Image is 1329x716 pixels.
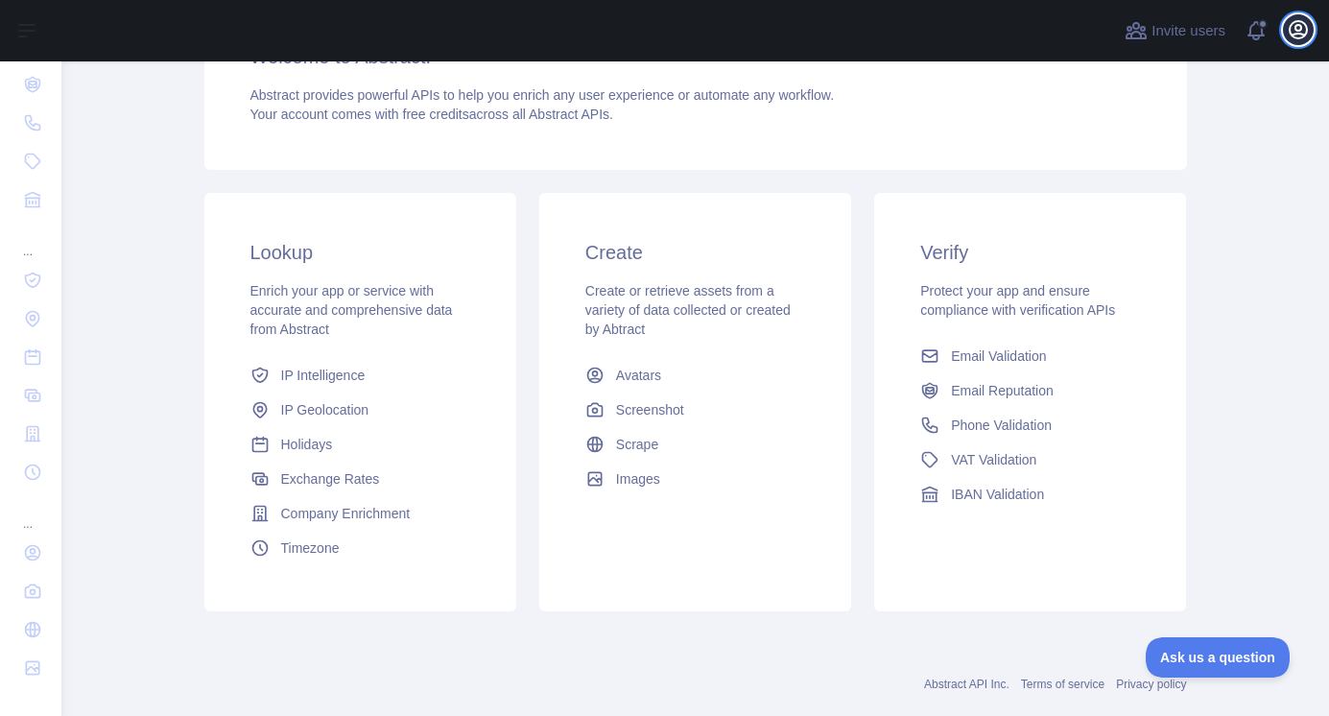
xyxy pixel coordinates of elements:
a: Screenshot [578,393,813,427]
a: Privacy policy [1116,678,1186,691]
span: Holidays [281,435,333,454]
a: Email Reputation [913,373,1148,408]
span: Email Validation [951,346,1046,366]
span: IBAN Validation [951,485,1044,504]
a: Email Validation [913,339,1148,373]
a: IBAN Validation [913,477,1148,512]
span: Exchange Rates [281,469,380,489]
span: VAT Validation [951,450,1036,469]
button: Invite users [1121,15,1229,46]
a: Company Enrichment [243,496,478,531]
a: VAT Validation [913,442,1148,477]
a: Holidays [243,427,478,462]
span: Timezone [281,538,340,558]
span: Phone Validation [951,416,1052,435]
span: Your account comes with across all Abstract APIs. [250,107,613,122]
span: Screenshot [616,400,684,419]
span: Scrape [616,435,658,454]
h3: Lookup [250,239,470,266]
h3: Verify [920,239,1140,266]
span: Invite users [1151,20,1225,42]
a: Scrape [578,427,813,462]
div: ... [15,493,46,532]
span: Company Enrichment [281,504,411,523]
a: Exchange Rates [243,462,478,496]
a: IP Geolocation [243,393,478,427]
span: Email Reputation [951,381,1054,400]
span: Enrich your app or service with accurate and comprehensive data from Abstract [250,283,453,337]
span: Protect your app and ensure compliance with verification APIs [920,283,1115,318]
div: ... [15,221,46,259]
span: Create or retrieve assets from a variety of data collected or created by Abtract [585,283,791,337]
a: IP Intelligence [243,358,478,393]
a: Phone Validation [913,408,1148,442]
a: Timezone [243,531,478,565]
span: free credits [403,107,469,122]
a: Abstract API Inc. [924,678,1009,691]
span: Abstract provides powerful APIs to help you enrich any user experience or automate any workflow. [250,87,835,103]
span: Avatars [616,366,661,385]
a: Avatars [578,358,813,393]
span: IP Intelligence [281,366,366,385]
a: Images [578,462,813,496]
span: IP Geolocation [281,400,369,419]
span: Images [616,469,660,489]
iframe: Toggle Customer Support [1146,637,1291,678]
a: Terms of service [1021,678,1104,691]
h3: Create [585,239,805,266]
